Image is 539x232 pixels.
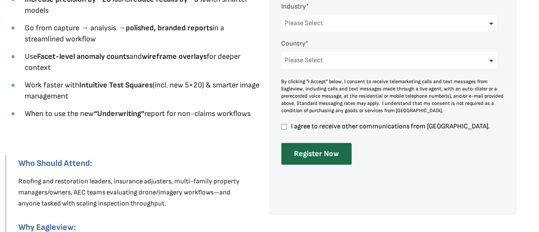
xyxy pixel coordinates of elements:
[18,158,92,168] strong: Who Should Attend:
[25,23,224,43] span: Go from capture → analysis → in a streamlined workflow
[18,177,239,207] span: Roofing and restoration leaders, insurance adjusters, multi-family property managers/owners, AEC ...
[281,40,306,48] span: Country
[25,81,259,101] span: Work faster with (incl. new 5×20) & smarter image management
[25,52,240,72] span: Use and for deeper context
[281,3,306,11] span: Industry
[281,143,352,165] input: Register Now
[290,123,501,130] span: I agree to receive other communications from [GEOGRAPHIC_DATA].
[281,123,287,130] input: I agree to receive other communications from [GEOGRAPHIC_DATA].
[94,109,144,118] strong: “Underwriting”
[281,78,504,114] div: By clicking "I Accept" below, I consent to receive telemarketing calls and text messages from Eag...
[79,81,153,90] strong: Intuitive Test Squares
[126,23,213,32] strong: polished, branded reports
[25,109,251,118] span: When to use the new report for non-claims workflows
[142,52,207,61] strong: wireframe overlays
[37,52,130,61] strong: Facet-level anomaly counts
